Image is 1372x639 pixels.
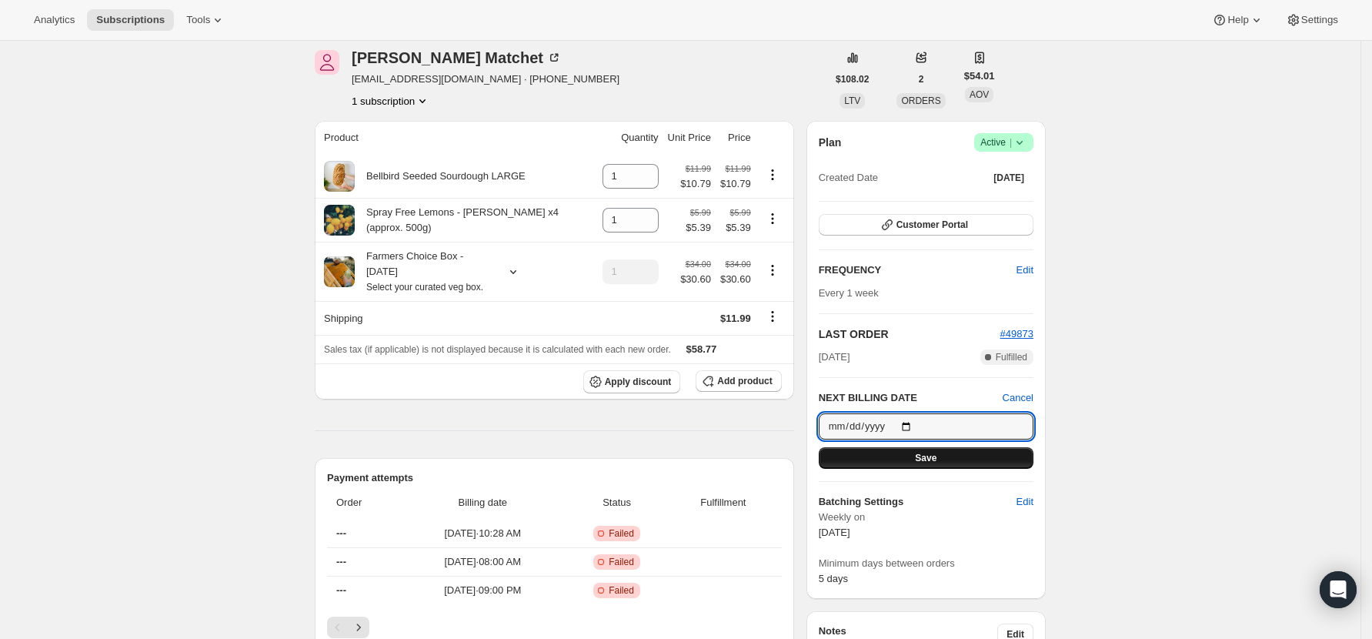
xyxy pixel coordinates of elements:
[605,376,672,388] span: Apply discount
[324,344,671,355] span: Sales tax (if applicable) is not displayed because it is calculated with each new order.
[406,495,560,510] span: Billing date
[896,219,968,231] span: Customer Portal
[609,556,634,568] span: Failed
[760,210,785,227] button: Product actions
[984,167,1033,189] button: [DATE]
[324,161,355,192] img: product img
[569,495,665,510] span: Status
[186,14,210,26] span: Tools
[970,89,989,100] span: AOV
[1227,14,1248,26] span: Help
[819,214,1033,236] button: Customer Portal
[315,50,339,75] span: Tom Matchet
[819,573,848,584] span: 5 days
[663,121,716,155] th: Unit Price
[177,9,235,31] button: Tools
[315,301,598,335] th: Shipping
[819,510,1033,525] span: Weekly on
[327,470,782,486] h2: Payment attempts
[915,452,936,464] span: Save
[819,287,879,299] span: Every 1 week
[919,73,924,85] span: 2
[819,135,842,150] h2: Plan
[352,50,562,65] div: [PERSON_NAME] Matchet
[34,14,75,26] span: Analytics
[726,164,751,173] small: $11.99
[352,72,619,87] span: [EMAIL_ADDRESS][DOMAIN_NAME] · [PHONE_NUMBER]
[406,583,560,598] span: [DATE] · 09:00 PM
[844,95,860,106] span: LTV
[598,121,663,155] th: Quantity
[96,14,165,26] span: Subscriptions
[609,527,634,540] span: Failed
[760,308,785,325] button: Shipping actions
[1000,328,1033,340] a: #49873
[336,584,346,596] span: ---
[1007,258,1043,283] button: Edit
[324,256,355,287] img: product img
[720,176,751,192] span: $10.79
[826,69,878,90] button: $108.02
[964,69,995,84] span: $54.01
[819,326,1000,342] h2: LAST ORDER
[327,617,782,638] nav: Pagination
[980,135,1027,150] span: Active
[355,205,593,236] div: Spray Free Lemons - [PERSON_NAME] x4 (approx. 500g)
[716,121,756,155] th: Price
[609,584,634,597] span: Failed
[1003,390,1033,406] button: Cancel
[686,164,711,173] small: $11.99
[366,282,483,293] small: Select your curated veg box.
[819,170,878,186] span: Created Date
[87,9,174,31] button: Subscriptions
[324,205,355,236] img: product img
[819,494,1016,510] h6: Batching Settings
[406,554,560,570] span: [DATE] · 08:00 AM
[336,527,346,539] span: ---
[686,220,711,236] span: $5.39
[336,556,346,567] span: ---
[686,259,711,269] small: $34.00
[910,69,933,90] button: 2
[1016,494,1033,510] span: Edit
[1016,263,1033,278] span: Edit
[720,272,751,287] span: $30.60
[901,95,940,106] span: ORDERS
[819,447,1033,469] button: Save
[720,313,751,324] span: $11.99
[696,370,781,392] button: Add product
[680,176,711,192] span: $10.79
[583,370,681,393] button: Apply discount
[690,208,711,217] small: $5.99
[1277,9,1347,31] button: Settings
[315,121,598,155] th: Product
[352,93,430,109] button: Product actions
[25,9,84,31] button: Analytics
[355,169,526,184] div: Bellbird Seeded Sourdough LARGE
[686,343,717,355] span: $58.77
[819,556,1033,571] span: Minimum days between orders
[348,617,369,638] button: Next
[1000,326,1033,342] button: #49873
[1007,490,1043,514] button: Edit
[819,350,850,365] span: [DATE]
[993,172,1024,184] span: [DATE]
[1320,571,1357,608] div: Open Intercom Messenger
[406,526,560,541] span: [DATE] · 10:28 AM
[996,351,1027,363] span: Fulfilled
[819,527,850,538] span: [DATE]
[327,486,402,520] th: Order
[819,390,1003,406] h2: NEXT BILLING DATE
[674,495,773,510] span: Fulfillment
[726,259,751,269] small: $34.00
[717,375,772,387] span: Add product
[760,166,785,183] button: Product actions
[680,272,711,287] span: $30.60
[730,208,751,217] small: $5.99
[720,220,751,236] span: $5.39
[355,249,493,295] div: Farmers Choice Box - [DATE]
[1203,9,1273,31] button: Help
[1301,14,1338,26] span: Settings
